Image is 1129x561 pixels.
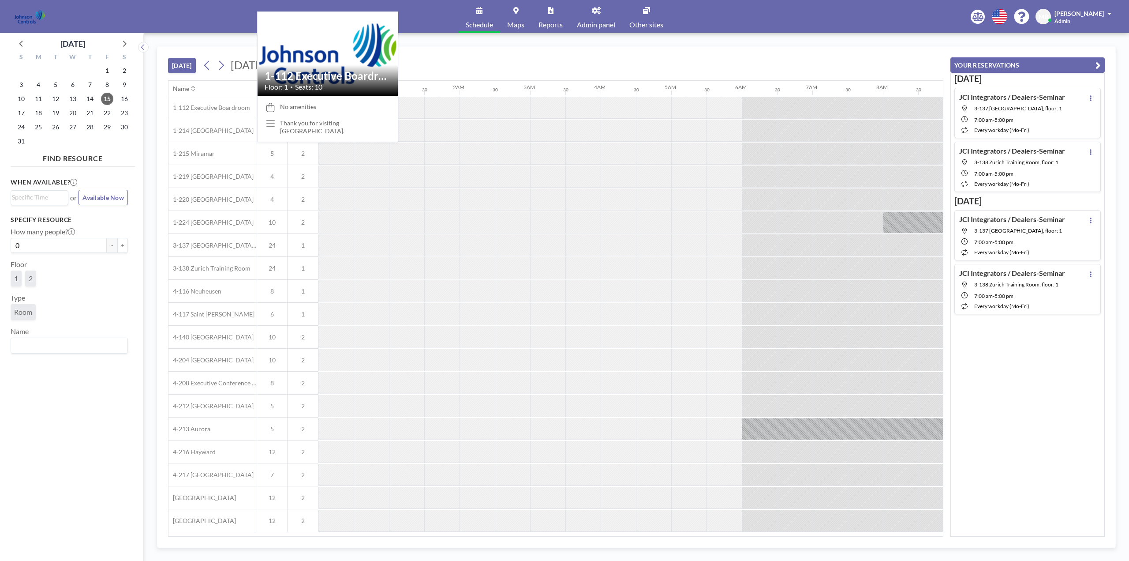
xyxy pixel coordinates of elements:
[11,216,128,224] h3: Specify resource
[288,494,318,502] span: 2
[257,517,287,525] span: 12
[67,107,79,119] span: Wednesday, August 20, 2025
[974,227,1062,234] span: 3-137 Riyadh Training Room, floor: 1
[288,517,318,525] span: 2
[288,448,318,456] span: 2
[14,8,45,26] img: organization-logo
[422,87,427,93] div: 30
[665,84,676,90] div: 5AM
[257,379,287,387] span: 8
[280,103,316,111] span: No amenities
[101,121,113,133] span: Friday, August 29, 2025
[15,107,27,119] span: Sunday, August 17, 2025
[12,340,123,351] input: Search for option
[288,241,318,249] span: 1
[993,239,994,245] span: -
[168,287,221,295] span: 4-116 Neuheusen
[265,69,391,83] h2: 1-112 Executive Boardroom
[257,173,287,181] span: 4
[974,303,1029,309] span: every workday (Mo-Fri)
[32,93,45,105] span: Monday, August 11, 2025
[257,241,287,249] span: 24
[493,87,498,93] div: 30
[288,310,318,318] span: 1
[974,159,1058,166] span: 3-138 Zurich Training Room, floor: 1
[257,333,287,341] span: 10
[12,192,63,202] input: Search for option
[257,448,287,456] span: 12
[257,402,287,410] span: 5
[629,21,663,28] span: Other sites
[107,238,117,253] button: -
[168,218,254,226] span: 1-224 [GEOGRAPHIC_DATA]
[993,170,994,177] span: -
[118,64,131,77] span: Saturday, August 2, 2025
[845,87,851,93] div: 30
[288,333,318,341] span: 2
[974,281,1058,288] span: 3-138 Zurich Training Room, floor: 1
[84,107,96,119] span: Thursday, August 21, 2025
[974,249,1029,256] span: every workday (Mo-Fri)
[974,239,993,245] span: 7:00 AM
[288,287,318,295] span: 1
[49,121,62,133] span: Tuesday, August 26, 2025
[538,21,563,28] span: Reports
[29,274,33,283] span: 2
[70,193,77,202] span: or
[1054,18,1070,24] span: Admin
[79,190,128,205] button: Available Now
[118,93,131,105] span: Saturday, August 16, 2025
[168,448,216,456] span: 4-216 Hayward
[168,402,254,410] span: 4-212 [GEOGRAPHIC_DATA]
[32,121,45,133] span: Monday, August 25, 2025
[11,294,25,302] label: Type
[168,517,236,525] span: [GEOGRAPHIC_DATA]
[116,52,133,64] div: S
[1039,13,1048,21] span: MB
[168,58,196,73] button: [DATE]
[168,241,257,249] span: 3-137 [GEOGRAPHIC_DATA] Training Room
[735,84,747,90] div: 6AM
[257,471,287,479] span: 7
[994,239,1013,245] span: 5:00 PM
[118,107,131,119] span: Saturday, August 23, 2025
[288,471,318,479] span: 2
[168,150,215,158] span: 1-215 Miramar
[11,191,68,204] div: Search for option
[11,327,29,336] label: Name
[288,196,318,203] span: 2
[11,260,27,269] label: Floor
[32,107,45,119] span: Monday, August 18, 2025
[101,107,113,119] span: Friday, August 22, 2025
[994,293,1013,299] span: 5:00 PM
[290,84,293,90] span: •
[47,52,64,64] div: T
[974,293,993,299] span: 7:00 AM
[173,85,189,93] div: Name
[523,84,535,90] div: 3AM
[974,181,1029,187] span: every workday (Mo-Fri)
[67,121,79,133] span: Wednesday, August 27, 2025
[563,87,568,93] div: 30
[453,84,464,90] div: 2AM
[257,310,287,318] span: 6
[11,227,75,236] label: How many people?
[84,79,96,91] span: Thursday, August 7, 2025
[168,379,257,387] span: 4-208 Executive Conference Room
[974,105,1062,112] span: 3-137 Riyadh Training Room, floor: 1
[288,173,318,181] span: 2
[959,93,1065,102] h4: JCI Integrators / Dealers-Seminar
[32,79,45,91] span: Monday, August 4, 2025
[994,117,1013,123] span: 5:00 PM
[295,83,322,91] span: Seats: 10
[993,117,994,123] span: -
[168,196,254,203] span: 1-220 [GEOGRAPHIC_DATA]
[15,135,27,147] span: Sunday, August 31, 2025
[64,52,82,64] div: W
[11,338,127,353] div: Search for option
[168,356,254,364] span: 4-204 [GEOGRAPHIC_DATA]
[231,58,265,72] span: [DATE]
[288,379,318,387] span: 2
[168,425,210,433] span: 4-213 Aurora
[168,173,254,181] span: 1-219 [GEOGRAPHIC_DATA]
